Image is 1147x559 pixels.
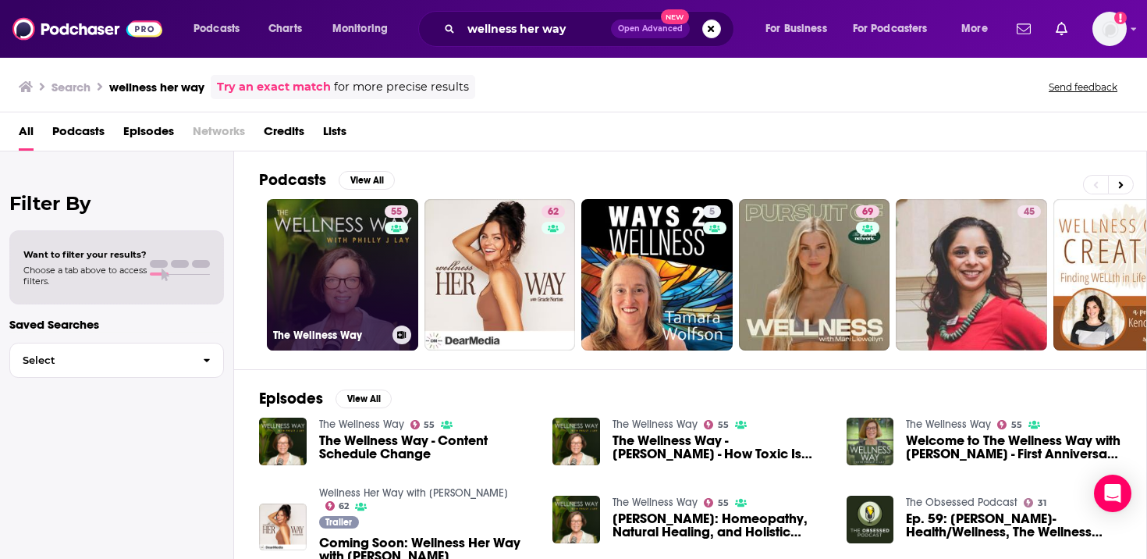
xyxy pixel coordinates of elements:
span: 69 [862,205,873,220]
div: Search podcasts, credits, & more... [433,11,749,47]
input: Search podcasts, credits, & more... [461,16,611,41]
span: 55 [391,205,402,220]
span: for more precise results [334,78,469,96]
span: Podcasts [194,18,240,40]
a: The Wellness Way - Dr. Kaytlin Westerberg - How Toxic Is Mold? [613,434,828,461]
img: The Wellness Way - Dr. Kaytlin Westerberg - How Toxic Is Mold? [552,418,600,465]
button: View All [339,171,395,190]
a: PodcastsView All [259,170,395,190]
button: open menu [843,16,950,41]
a: The Wellness Way - Content Schedule Change [319,434,534,461]
a: Podcasts [52,119,105,151]
span: 45 [1024,205,1035,220]
p: Saved Searches [9,317,224,332]
button: View All [336,390,392,408]
a: 5 [581,199,733,351]
button: open menu [183,16,260,41]
button: Select [9,343,224,378]
button: Send feedback [1044,80,1122,94]
a: Credits [264,119,304,151]
svg: Add a profile image [1114,12,1127,24]
span: 62 [548,205,559,220]
span: Networks [193,119,245,151]
a: The Wellness Way [906,418,991,431]
img: Podchaser - Follow, Share and Rate Podcasts [12,14,162,44]
span: 62 [339,503,349,510]
a: The Obsessed Podcast [906,496,1017,509]
span: Monitoring [332,18,388,40]
span: Trailer [325,518,352,527]
a: The Wellness Way [319,418,404,431]
span: 55 [718,500,729,507]
div: Open Intercom Messenger [1094,475,1131,512]
a: Lists [323,119,346,151]
h2: Filter By [9,192,224,215]
a: 55 [704,498,729,507]
span: 5 [709,205,715,220]
span: 55 [1011,422,1022,429]
img: Ep. 59: Karla Raasio- Health/Wellness, The Wellness Way [847,496,894,543]
a: EpisodesView All [259,389,392,408]
h3: Search [51,80,91,94]
a: Wellness Her Way with Gracie Norton [319,486,508,500]
a: 55The Wellness Way [267,199,418,351]
a: 62 [325,501,350,511]
button: Show profile menu [1092,12,1127,46]
a: 69 [739,199,890,351]
a: Show notifications dropdown [1010,16,1037,42]
span: [PERSON_NAME]: Homeopathy, Natural Healing, and Holistic Health | The Wellness Way Podcast [613,512,828,539]
a: The Wellness Way [613,418,698,431]
img: The Wellness Way - Content Schedule Change [259,418,307,465]
span: Want to filter your results? [23,249,147,260]
a: 55 [410,420,435,429]
span: Choose a tab above to access filters. [23,265,147,287]
button: open menu [755,16,847,41]
a: Charts [258,16,311,41]
a: 45 [896,199,1047,351]
a: Episodes [123,119,174,151]
span: Welcome to The Wellness Way with [PERSON_NAME] - First Anniversary Summer Solstice Solo Special [906,434,1121,461]
a: Show notifications dropdown [1049,16,1074,42]
a: 5 [703,205,721,218]
span: More [961,18,988,40]
a: 55 [385,205,408,218]
a: Ep. 59: Karla Raasio- Health/Wellness, The Wellness Way [906,512,1121,539]
span: Ep. 59: [PERSON_NAME]- Health/Wellness, The Wellness Way [906,512,1121,539]
a: 45 [1017,205,1041,218]
span: For Podcasters [853,18,928,40]
img: Welcome to The Wellness Way with Philly J Lay - First Anniversary Summer Solstice Solo Special [847,418,894,465]
button: Open AdvancedNew [611,20,690,38]
span: New [661,9,689,24]
span: Open Advanced [618,25,683,33]
a: Welcome to The Wellness Way with Philly J Lay - First Anniversary Summer Solstice Solo Special [906,434,1121,461]
a: 62 [542,205,565,218]
span: For Business [765,18,827,40]
a: All [19,119,34,151]
a: Lisa Strbac: Homeopathy, Natural Healing, and Holistic Health | The Wellness Way Podcast [613,512,828,539]
a: The Wellness Way [613,496,698,509]
span: The Wellness Way - [PERSON_NAME] - How Toxic Is Mold? [613,434,828,461]
a: 31 [1024,498,1046,507]
span: 55 [424,422,435,429]
img: User Profile [1092,12,1127,46]
span: 55 [718,422,729,429]
button: open menu [321,16,408,41]
h2: Podcasts [259,170,326,190]
button: open menu [950,16,1007,41]
a: 69 [856,205,879,218]
img: Lisa Strbac: Homeopathy, Natural Healing, and Holistic Health | The Wellness Way Podcast [552,496,600,543]
h2: Episodes [259,389,323,408]
a: 55 [704,420,729,429]
img: Coming Soon: Wellness Her Way with Gracie Norton [259,504,307,551]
